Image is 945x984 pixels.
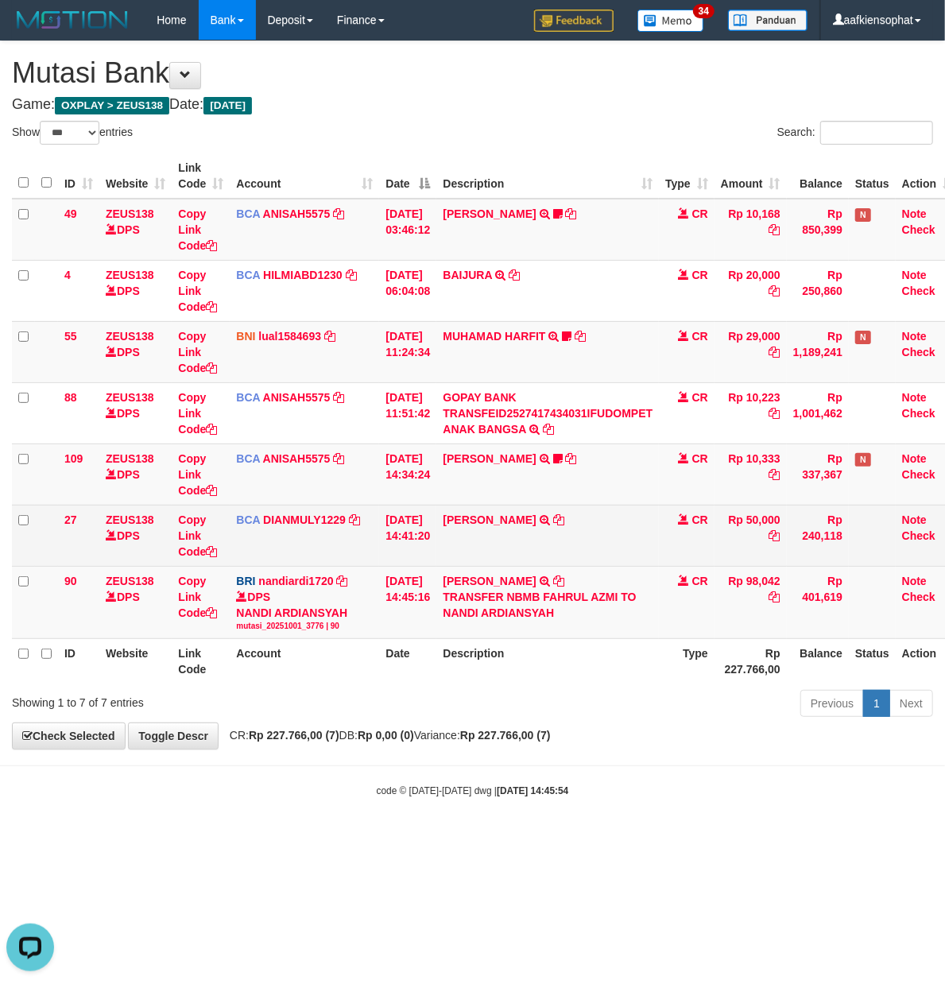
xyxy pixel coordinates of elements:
span: CR: DB: Variance: [222,729,551,742]
select: Showentries [40,121,99,145]
a: Copy ANISAH5575 to clipboard [333,207,344,220]
a: Copy DIANMULY1229 to clipboard [349,513,360,526]
a: Note [902,207,927,220]
th: Balance [787,639,849,684]
td: Rp 10,223 [715,382,787,444]
td: Rp 240,118 [787,505,849,566]
a: Copy Link Code [178,330,217,374]
img: panduan.png [728,10,808,31]
th: Link Code: activate to sort column ascending [172,153,230,199]
td: Rp 850,399 [787,199,849,261]
a: Check [902,285,935,297]
a: Copy BAIJURA to clipboard [509,269,520,281]
th: Account [230,639,379,684]
th: Type: activate to sort column ascending [659,153,715,199]
a: Check Selected [12,723,126,750]
td: Rp 10,333 [715,444,787,505]
div: mutasi_20251001_3776 | 90 [236,621,373,632]
div: Showing 1 to 7 of 7 entries [12,688,381,711]
th: Type [659,639,715,684]
div: TRANSFER NBMB FAHRUL AZMI TO NANDI ARDIANSYAH [443,589,653,621]
td: [DATE] 11:24:34 [379,321,436,382]
td: [DATE] 14:34:24 [379,444,436,505]
th: Rp 227.766,00 [715,639,787,684]
a: 1 [863,690,890,717]
a: Copy Rp 29,000 to clipboard [769,346,780,358]
td: DPS [99,382,172,444]
input: Search: [820,121,933,145]
label: Search: [777,121,933,145]
a: Note [902,575,927,587]
a: ANISAH5575 [263,452,331,465]
span: 4 [64,269,71,281]
a: Copy AHMAD SATRIA to clipboard [553,513,564,526]
span: CR [692,269,708,281]
td: Rp 50,000 [715,505,787,566]
td: Rp 401,619 [787,566,849,638]
button: Open LiveChat chat widget [6,6,54,54]
a: Note [902,513,927,526]
a: MUHAMAD HARFIT [443,330,545,343]
th: Link Code [172,639,230,684]
a: ZEUS138 [106,513,154,526]
a: Copy Link Code [178,513,217,558]
th: Description: activate to sort column ascending [436,153,659,199]
td: [DATE] 14:45:16 [379,566,436,638]
span: 109 [64,452,83,465]
a: Copy Link Code [178,207,217,252]
td: DPS [99,505,172,566]
a: Copy Link Code [178,269,217,313]
a: Copy lual1584693 to clipboard [324,330,335,343]
span: 55 [64,330,77,343]
a: Copy ANISAH5575 to clipboard [333,452,344,465]
span: 90 [64,575,77,587]
h4: Game: Date: [12,97,933,113]
a: Copy Link Code [178,452,217,497]
a: Copy Rp 10,223 to clipboard [769,407,780,420]
a: Note [902,452,927,465]
a: [PERSON_NAME] [443,207,536,220]
td: Rp 10,168 [715,199,787,261]
th: Status [849,639,896,684]
span: BCA [236,269,260,281]
a: DIANMULY1229 [263,513,346,526]
th: Website [99,639,172,684]
span: CR [692,207,708,220]
a: Copy MUHAMAD HARFIT to clipboard [575,330,586,343]
a: Previous [800,690,864,717]
td: DPS [99,444,172,505]
span: BRI [236,575,255,587]
span: Has Note [855,208,871,222]
td: [DATE] 14:41:20 [379,505,436,566]
td: Rp 29,000 [715,321,787,382]
a: Check [902,223,935,236]
td: DPS [99,199,172,261]
span: BCA [236,513,260,526]
a: GOPAY BANK TRANSFEID2527417434031IFUDOMPET ANAK BANGSA [443,391,653,436]
td: Rp 1,001,462 [787,382,849,444]
strong: Rp 227.766,00 (7) [460,729,551,742]
img: Button%20Memo.svg [637,10,704,32]
strong: Rp 227.766,00 (7) [249,729,339,742]
a: Copy nandiardi1720 to clipboard [337,575,348,587]
a: Check [902,529,935,542]
a: [PERSON_NAME] [443,575,536,587]
td: Rp 20,000 [715,260,787,321]
span: 27 [64,513,77,526]
a: Note [902,330,927,343]
a: ZEUS138 [106,575,154,587]
span: BCA [236,391,260,404]
a: Copy Rp 10,333 to clipboard [769,468,780,481]
span: 34 [693,4,715,18]
span: CR [692,330,708,343]
a: Toggle Descr [128,723,219,750]
span: BCA [236,452,260,465]
a: ZEUS138 [106,452,154,465]
a: Copy HILMIABD1230 to clipboard [346,269,357,281]
a: Copy Rp 20,000 to clipboard [769,285,780,297]
div: DPS NANDI ARDIANSYAH [236,589,373,632]
span: BNI [236,330,255,343]
strong: Rp 0,00 (0) [358,729,414,742]
th: Status [849,153,896,199]
td: Rp 337,367 [787,444,849,505]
